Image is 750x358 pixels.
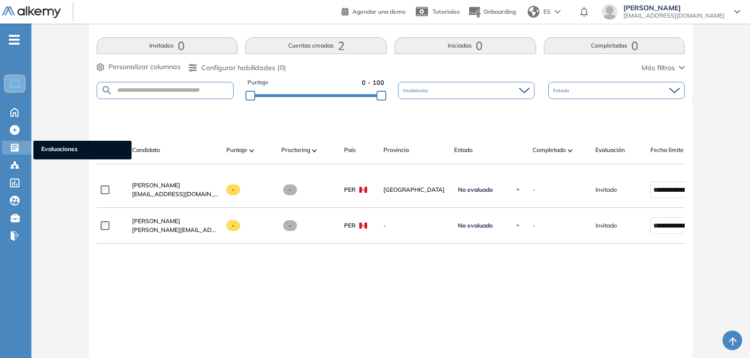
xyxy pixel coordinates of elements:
[533,221,535,230] span: -
[97,62,181,72] button: Personalizar columnas
[9,39,20,41] i: -
[595,146,625,154] span: Evaluación
[247,78,268,87] span: Puntaje
[108,62,181,72] span: Personalizar columnas
[383,221,446,230] span: -
[458,186,493,194] span: No evaluado
[281,146,310,154] span: Proctoring
[132,226,218,234] span: [PERSON_NAME][EMAIL_ADDRESS][PERSON_NAME][PERSON_NAME][DOMAIN_NAME]
[595,221,617,230] span: Invitado
[533,185,535,194] span: -
[544,37,685,54] button: Completadas0
[344,185,355,194] span: PER
[188,63,286,73] button: Configurar habilidades (0)
[97,37,238,54] button: Invitados0
[344,146,356,154] span: País
[515,187,521,193] img: Ícono de flecha
[383,146,409,154] span: Provincia
[432,8,460,15] span: Tutoriales
[458,222,493,230] span: No evaluado
[650,146,684,154] span: Fecha límite
[132,146,160,154] span: Candidato
[568,149,573,152] img: [missing "en.ARROW_ALT" translation]
[226,184,241,195] span: -
[132,217,180,225] span: [PERSON_NAME]
[249,149,254,152] img: [missing "en.ARROW_ALT" translation]
[132,181,218,190] a: [PERSON_NAME]
[642,63,685,73] button: Más filtros
[41,145,124,155] span: Evaluaciones
[226,220,241,231] span: -
[642,63,675,73] span: Más filtros
[101,84,113,97] img: SEARCH_ALT
[398,82,535,99] div: Incidencias
[245,37,387,54] button: Cuentas creadas2
[468,1,516,23] button: Onboarding
[543,7,551,16] span: ES
[2,6,61,19] img: Logo
[312,149,317,152] img: [missing "en.ARROW_ALT" translation]
[454,146,473,154] span: Estado
[342,5,405,17] a: Agendar una demo
[515,223,521,229] img: Ícono de flecha
[352,8,405,15] span: Agendar una demo
[132,217,218,226] a: [PERSON_NAME]
[132,190,218,199] span: [EMAIL_ADDRESS][DOMAIN_NAME]
[344,221,355,230] span: PER
[528,6,539,18] img: world
[383,185,446,194] span: [GEOGRAPHIC_DATA]
[533,146,566,154] span: Completado
[555,10,561,14] img: arrow
[359,223,367,229] img: PER
[548,82,685,99] div: Estado
[595,185,617,194] span: Invitado
[553,87,571,94] span: Estado
[201,63,286,73] span: Configurar habilidades (0)
[395,37,536,54] button: Iniciadas0
[623,12,724,20] span: [EMAIL_ADDRESS][DOMAIN_NAME]
[362,78,384,87] span: 0 - 100
[359,187,367,193] img: PER
[483,8,516,15] span: Onboarding
[283,184,297,195] span: -
[283,220,297,231] span: -
[226,146,247,154] span: Puntaje
[403,87,430,94] span: Incidencias
[132,181,180,189] span: [PERSON_NAME]
[623,4,724,12] span: [PERSON_NAME]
